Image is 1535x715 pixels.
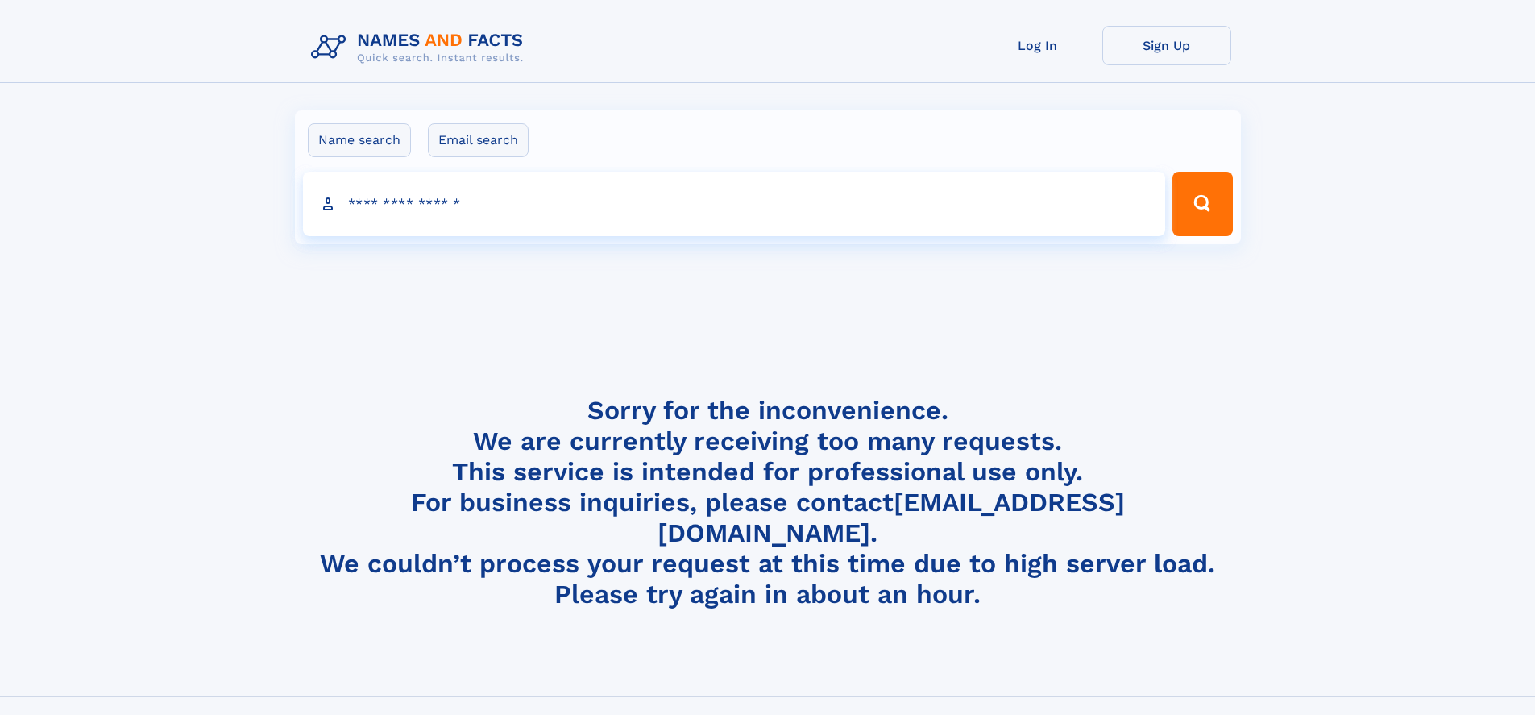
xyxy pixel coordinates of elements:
[658,487,1125,548] a: [EMAIL_ADDRESS][DOMAIN_NAME]
[303,172,1166,236] input: search input
[1102,26,1231,65] a: Sign Up
[973,26,1102,65] a: Log In
[305,26,537,69] img: Logo Names and Facts
[1172,172,1232,236] button: Search Button
[428,123,529,157] label: Email search
[305,395,1231,610] h4: Sorry for the inconvenience. We are currently receiving too many requests. This service is intend...
[308,123,411,157] label: Name search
